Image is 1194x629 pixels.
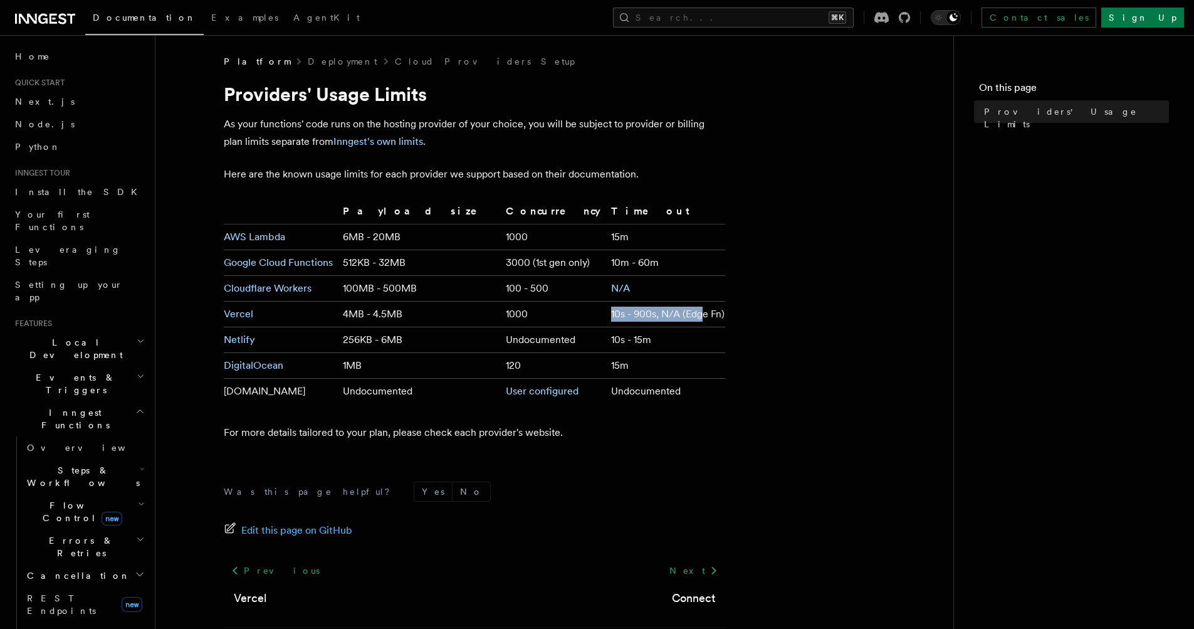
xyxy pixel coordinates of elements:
[506,385,579,397] a: User configured
[10,90,147,113] a: Next.js
[984,105,1169,130] span: Providers' Usage Limits
[931,10,961,25] button: Toggle dark mode
[606,327,725,353] td: 10s - 15m
[829,11,846,24] kbd: ⌘K
[1101,8,1184,28] a: Sign Up
[501,225,606,250] td: 1000
[501,302,606,327] td: 1000
[22,436,147,459] a: Overview
[10,168,70,178] span: Inngest tour
[22,569,130,582] span: Cancellation
[15,142,61,152] span: Python
[606,379,725,404] td: Undocumented
[224,308,253,320] a: Vercel
[10,331,147,366] button: Local Development
[338,225,500,250] td: 6MB - 20MB
[122,597,142,612] span: new
[308,55,377,68] a: Deployment
[85,4,204,35] a: Documentation
[10,366,147,401] button: Events & Triggers
[338,327,500,353] td: 256KB - 6MB
[224,83,725,105] h1: Providers' Usage Limits
[606,250,725,276] td: 10m - 60m
[606,353,725,379] td: 15m
[224,256,333,268] a: Google Cloud Functions
[224,559,327,582] a: Previous
[606,302,725,327] td: 10s - 900s, N/A (Edge Fn)
[10,78,65,88] span: Quick start
[22,459,147,494] button: Steps & Workflows
[10,273,147,309] a: Setting up your app
[10,371,137,396] span: Events & Triggers
[22,534,136,559] span: Errors & Retries
[979,100,1169,135] a: Providers' Usage Limits
[15,187,145,197] span: Install the SDK
[224,424,725,441] p: For more details tailored to your plan, please check each provider's website.
[10,135,147,158] a: Python
[224,231,285,243] a: AWS Lambda
[204,4,286,34] a: Examples
[22,464,140,489] span: Steps & Workflows
[22,587,147,622] a: REST Endpointsnew
[224,379,338,404] td: [DOMAIN_NAME]
[501,353,606,379] td: 120
[224,166,725,183] p: Here are the known usage limits for each provider we support based on their documentation.
[338,379,500,404] td: Undocumented
[10,45,147,68] a: Home
[501,203,606,225] th: Concurrency
[10,319,52,329] span: Features
[15,119,75,129] span: Node.js
[224,55,290,68] span: Platform
[662,559,725,582] a: Next
[211,13,278,23] span: Examples
[93,13,196,23] span: Documentation
[10,181,147,203] a: Install the SDK
[22,529,147,564] button: Errors & Retries
[224,485,399,498] p: Was this page helpful?
[979,80,1169,100] h4: On this page
[333,135,423,147] a: Inngest's own limits
[22,564,147,587] button: Cancellation
[338,276,500,302] td: 100MB - 500MB
[501,276,606,302] td: 100 - 500
[224,282,312,294] a: Cloudflare Workers
[27,443,156,453] span: Overview
[10,401,147,436] button: Inngest Functions
[224,522,352,539] a: Edit this page on GitHub
[611,282,630,294] a: N/A
[10,203,147,238] a: Your first Functions
[22,494,147,529] button: Flow Controlnew
[15,97,75,107] span: Next.js
[27,593,96,616] span: REST Endpoints
[15,209,90,232] span: Your first Functions
[15,50,50,63] span: Home
[224,334,255,346] a: Netlify
[982,8,1096,28] a: Contact sales
[102,512,122,526] span: new
[606,203,725,225] th: Timeout
[10,336,137,361] span: Local Development
[10,406,135,431] span: Inngest Functions
[15,280,123,302] span: Setting up your app
[224,359,283,371] a: DigitalOcean
[224,115,725,151] p: As your functions' code runs on the hosting provider of your choice, you will be subject to provi...
[286,4,367,34] a: AgentKit
[501,250,606,276] td: 3000 (1st gen only)
[10,238,147,273] a: Leveraging Steps
[338,203,500,225] th: Payload size
[606,225,725,250] td: 15m
[672,589,715,607] a: Connect
[453,482,490,501] button: No
[613,8,854,28] button: Search...⌘K
[395,55,575,68] a: Cloud Providers Setup
[414,482,452,501] button: Yes
[501,327,606,353] td: Undocumented
[338,250,500,276] td: 512KB - 32MB
[338,302,500,327] td: 4MB - 4.5MB
[15,245,121,267] span: Leveraging Steps
[293,13,360,23] span: AgentKit
[10,113,147,135] a: Node.js
[241,522,352,539] span: Edit this page on GitHub
[234,589,266,607] a: Vercel
[338,353,500,379] td: 1MB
